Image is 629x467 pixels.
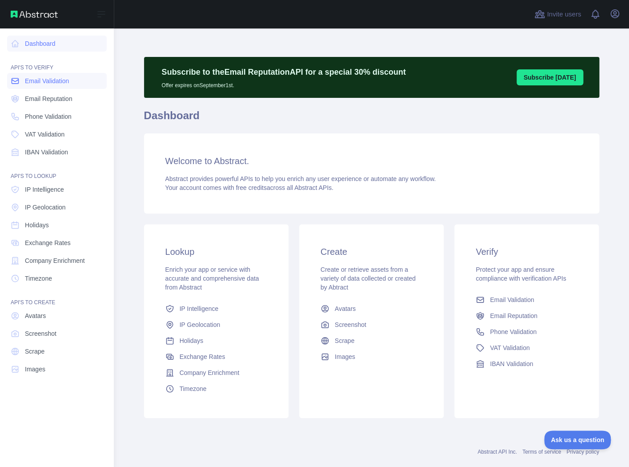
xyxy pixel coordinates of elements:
[162,301,271,317] a: IP Intelligence
[472,292,581,308] a: Email Validation
[162,349,271,365] a: Exchange Rates
[7,181,107,197] a: IP Intelligence
[490,343,529,352] span: VAT Validation
[162,381,271,397] a: Timezone
[7,36,107,52] a: Dashboard
[7,253,107,269] a: Company Enrichment
[7,217,107,233] a: Holidays
[472,308,581,324] a: Email Reputation
[566,449,599,455] a: Privacy policy
[162,333,271,349] a: Holidays
[490,295,534,304] span: Email Validation
[162,317,271,333] a: IP Geolocation
[25,148,68,157] span: IBAN Validation
[25,329,56,338] span: Screenshot
[25,203,66,212] span: IP Geolocation
[317,349,426,365] a: Images
[162,365,271,381] a: Company Enrichment
[335,336,354,345] span: Scrape
[25,221,49,229] span: Holidays
[7,270,107,286] a: Timezone
[7,126,107,142] a: VAT Validation
[180,336,204,345] span: Holidays
[517,69,583,85] button: Subscribe [DATE]
[25,347,44,356] span: Scrape
[180,352,225,361] span: Exchange Rates
[165,175,436,182] span: Abstract provides powerful APIs to help you enrich any user experience or automate any workflow.
[7,73,107,89] a: Email Validation
[7,361,107,377] a: Images
[162,66,406,78] p: Subscribe to the Email Reputation API for a special 30 % discount
[490,311,537,320] span: Email Reputation
[522,449,561,455] a: Terms of service
[25,311,46,320] span: Avatars
[7,343,107,359] a: Scrape
[7,199,107,215] a: IP Geolocation
[144,109,599,130] h1: Dashboard
[236,184,267,191] span: free credits
[25,185,64,194] span: IP Intelligence
[25,112,72,121] span: Phone Validation
[490,359,533,368] span: IBAN Validation
[7,144,107,160] a: IBAN Validation
[335,320,366,329] span: Screenshot
[7,288,107,306] div: API'S TO CREATE
[162,78,406,89] p: Offer expires on September 1st.
[321,246,422,258] h3: Create
[335,352,355,361] span: Images
[317,333,426,349] a: Scrape
[25,274,52,283] span: Timezone
[165,266,259,291] span: Enrich your app or service with accurate and comprehensive data from Abstract
[165,246,267,258] h3: Lookup
[533,7,583,21] button: Invite users
[7,326,107,342] a: Screenshot
[490,327,537,336] span: Phone Validation
[472,356,581,372] a: IBAN Validation
[165,184,333,191] span: Your account comes with across all Abstract APIs.
[321,266,416,291] span: Create or retrieve assets from a variety of data collected or created by Abtract
[180,320,220,329] span: IP Geolocation
[317,301,426,317] a: Avatars
[180,304,219,313] span: IP Intelligence
[165,155,578,167] h3: Welcome to Abstract.
[180,384,207,393] span: Timezone
[472,340,581,356] a: VAT Validation
[544,431,611,449] iframe: Toggle Customer Support
[180,368,240,377] span: Company Enrichment
[335,304,356,313] span: Avatars
[7,91,107,107] a: Email Reputation
[7,53,107,71] div: API'S TO VERIFY
[25,76,69,85] span: Email Validation
[547,9,581,20] span: Invite users
[25,365,45,374] span: Images
[25,130,64,139] span: VAT Validation
[7,109,107,125] a: Phone Validation
[472,324,581,340] a: Phone Validation
[25,238,71,247] span: Exchange Rates
[476,246,577,258] h3: Verify
[7,235,107,251] a: Exchange Rates
[7,162,107,180] div: API'S TO LOOKUP
[476,266,566,282] span: Protect your app and ensure compliance with verification APIs
[11,11,58,18] img: Abstract API
[25,94,72,103] span: Email Reputation
[317,317,426,333] a: Screenshot
[25,256,85,265] span: Company Enrichment
[7,308,107,324] a: Avatars
[477,449,517,455] a: Abstract API Inc.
